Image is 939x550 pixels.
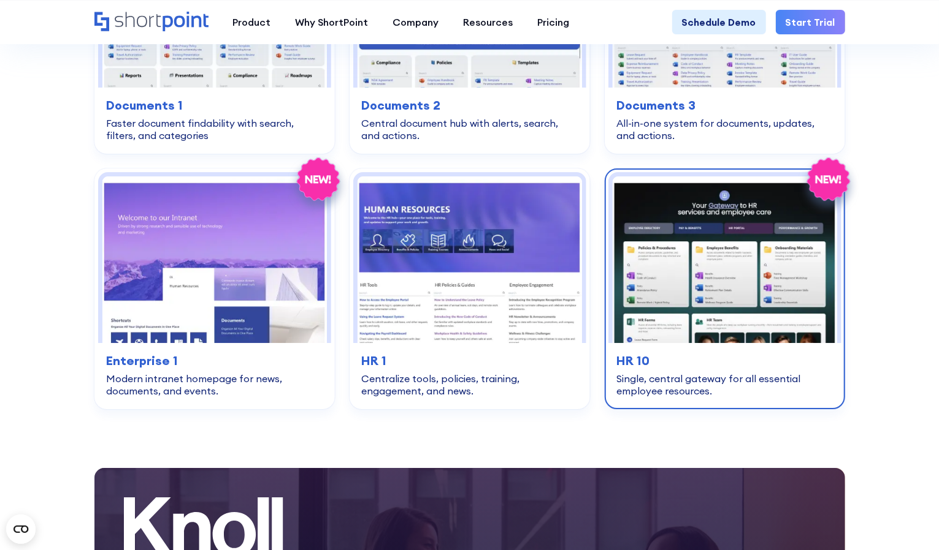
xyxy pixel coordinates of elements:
[617,117,833,141] div: All-in-one system for documents, updates, and actions.
[358,176,582,342] img: HR 1 – Human Resources Template: Centralize tools, policies, training, engagement, and news.
[538,15,570,29] div: Pricing
[617,96,833,115] h3: Documents 3
[776,10,845,34] a: Start Trial
[233,15,271,29] div: Product
[362,96,578,115] h3: Documents 2
[362,117,578,141] div: Central document hub with alerts, search, and actions.
[107,352,323,370] h3: Enterprise 1
[221,10,283,34] a: Product
[393,15,439,29] div: Company
[94,12,209,32] a: Home
[526,10,582,34] a: Pricing
[451,10,526,34] a: Resources
[94,168,335,409] a: Enterprise 1 – SharePoint Homepage Design: Modern intranet homepage for news, documents, and even...
[6,514,36,544] button: Open CMP widget
[617,352,833,370] h3: HR 10
[107,96,323,115] h3: Documents 1
[718,408,939,550] iframe: Chat Widget
[672,10,766,34] a: Schedule Demo
[362,372,578,397] div: Centralize tools, policies, training, engagement, and news.
[107,372,323,397] div: Modern intranet homepage for news, documents, and events.
[102,176,327,342] img: Enterprise 1 – SharePoint Homepage Design: Modern intranet homepage for news, documents, and events.
[296,15,369,29] div: Why ShortPoint
[464,15,513,29] div: Resources
[350,168,590,409] a: HR 1 – Human Resources Template: Centralize tools, policies, training, engagement, and news.HR 1C...
[362,352,578,370] h3: HR 1
[283,10,381,34] a: Why ShortPoint
[107,117,323,141] div: Faster document findability with search, filters, and categories
[617,372,833,397] div: Single, central gateway for all essential employee resources.
[381,10,451,34] a: Company
[613,176,837,342] img: HR 10 – HR Intranet Page: Single, central gateway for all essential employee resources.
[605,168,845,409] a: HR 10 – HR Intranet Page: Single, central gateway for all essential employee resources.HR 10Singl...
